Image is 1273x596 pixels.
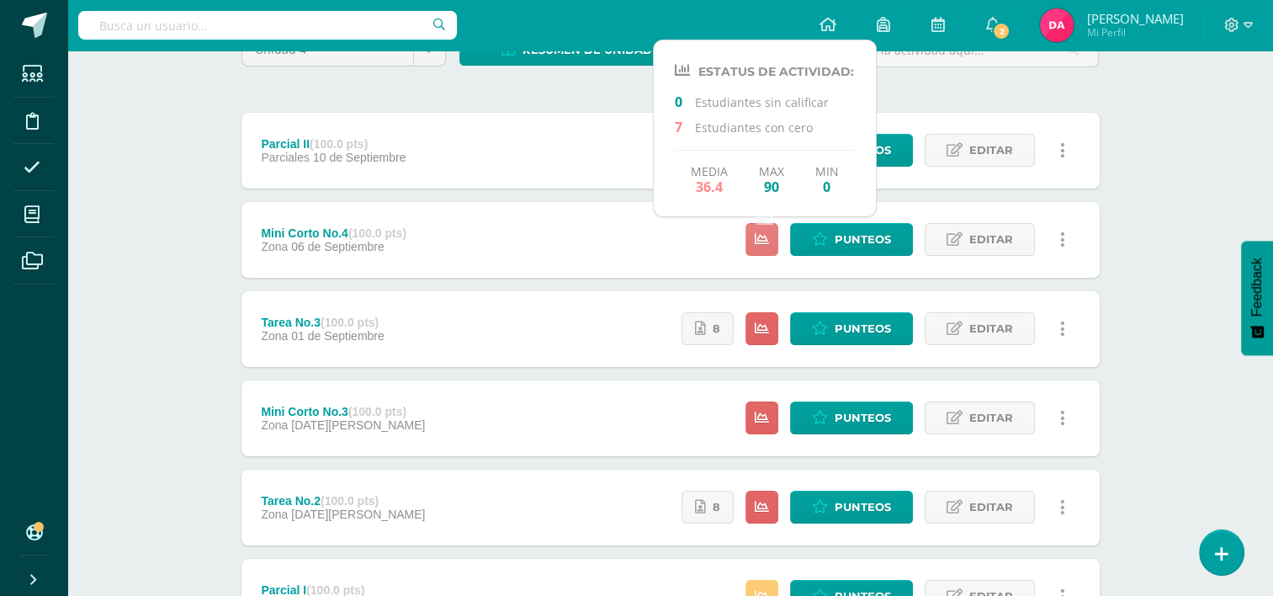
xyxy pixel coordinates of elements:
span: Zona [261,329,288,343]
span: [DATE][PERSON_NAME] [291,508,425,521]
strong: (100.0 pts) [310,137,368,151]
span: 7 [675,118,695,135]
div: Mini Corto No.4 [261,226,406,240]
strong: (100.0 pts) [348,405,406,418]
span: Punteos [835,224,891,255]
a: Punteos [790,312,913,345]
span: Zona [261,240,288,253]
span: Parciales [261,151,310,164]
span: Mi Perfil [1086,25,1183,40]
a: Punteos [790,402,913,434]
button: Feedback - Mostrar encuesta [1241,241,1273,355]
span: 0 [815,178,839,194]
div: Media [691,164,728,194]
h4: Estatus de Actividad: [675,62,854,79]
strong: (100.0 pts) [348,226,406,240]
div: Mini Corto No.3 [261,405,425,418]
div: Min [815,164,839,194]
span: 90 [759,178,784,194]
span: Zona [261,508,288,521]
a: 8 [682,491,734,524]
span: 10 de Septiembre [313,151,406,164]
span: 2 [992,22,1010,40]
p: Estudiantes con cero [675,118,854,136]
span: 0 [675,93,695,109]
span: Zona [261,418,288,432]
strong: (100.0 pts) [321,316,379,329]
div: Max [759,164,784,194]
span: Editar [969,135,1013,166]
span: [PERSON_NAME] [1086,10,1183,27]
a: Punteos [790,491,913,524]
div: Tarea No.2 [261,494,425,508]
strong: (100.0 pts) [321,494,379,508]
span: 8 [713,313,720,344]
span: Editar [969,224,1013,255]
span: Editar [969,402,1013,434]
span: Punteos [835,313,891,344]
span: 36.4 [691,178,728,194]
img: 0d1c13a784e50cea1b92786e6af8f399.png [1040,8,1074,42]
span: Editar [969,313,1013,344]
span: 8 [713,492,720,523]
span: Punteos [835,402,891,434]
span: 01 de Septiembre [291,329,385,343]
span: 06 de Septiembre [291,240,385,253]
span: [DATE][PERSON_NAME] [291,418,425,432]
span: Editar [969,492,1013,523]
div: Tarea No.3 [261,316,384,329]
span: Punteos [835,135,891,166]
input: Busca un usuario... [78,11,457,40]
span: Feedback [1249,258,1265,317]
span: Punteos [835,492,891,523]
p: Estudiantes sin calificar [675,93,854,110]
div: Parcial II [261,137,406,151]
a: Punteos [790,223,913,256]
a: 8 [682,312,734,345]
